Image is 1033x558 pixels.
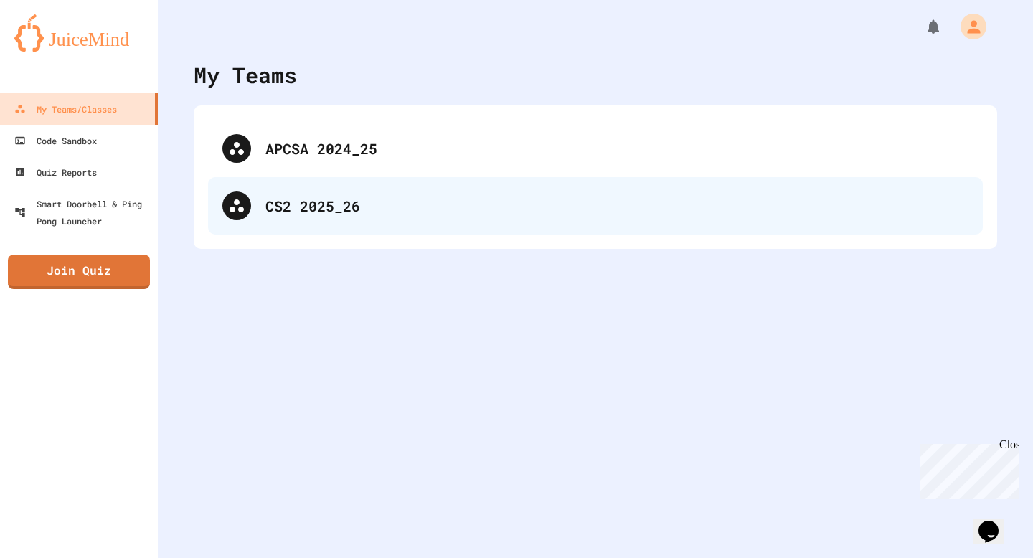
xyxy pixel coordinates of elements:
div: My Teams/Classes [14,100,117,118]
div: APCSA 2024_25 [265,138,968,159]
div: CS2 2025_26 [265,195,968,217]
iframe: chat widget [914,438,1019,499]
div: APCSA 2024_25 [208,120,983,177]
div: Smart Doorbell & Ping Pong Launcher [14,195,152,230]
div: My Account [945,10,990,43]
div: Quiz Reports [14,164,97,181]
div: Code Sandbox [14,132,97,149]
img: logo-orange.svg [14,14,143,52]
div: My Notifications [898,14,945,39]
div: Chat with us now!Close [6,6,99,91]
div: My Teams [194,59,297,91]
a: Join Quiz [8,255,150,289]
div: CS2 2025_26 [208,177,983,235]
iframe: chat widget [973,501,1019,544]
